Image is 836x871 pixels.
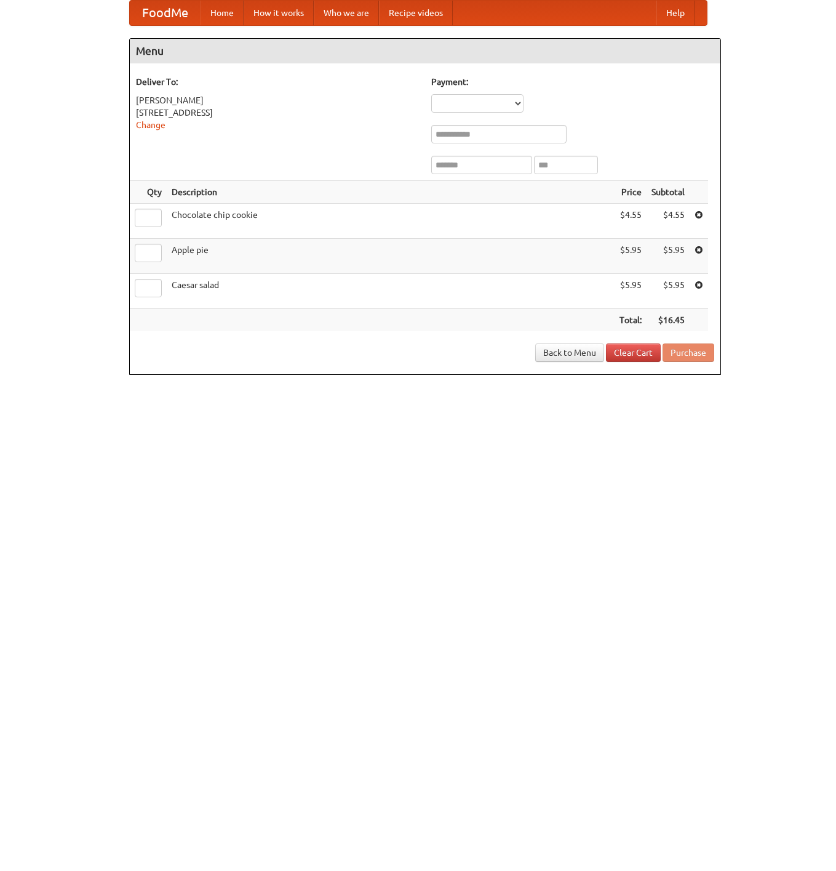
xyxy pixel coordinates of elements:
[201,1,244,25] a: Home
[136,106,419,119] div: [STREET_ADDRESS]
[647,181,690,204] th: Subtotal
[615,309,647,332] th: Total:
[314,1,379,25] a: Who we are
[130,1,201,25] a: FoodMe
[431,76,714,88] h5: Payment:
[615,181,647,204] th: Price
[379,1,453,25] a: Recipe videos
[656,1,695,25] a: Help
[647,204,690,239] td: $4.55
[130,181,167,204] th: Qty
[663,343,714,362] button: Purchase
[136,76,419,88] h5: Deliver To:
[130,39,720,63] h4: Menu
[535,343,604,362] a: Back to Menu
[647,239,690,274] td: $5.95
[647,309,690,332] th: $16.45
[615,239,647,274] td: $5.95
[167,204,615,239] td: Chocolate chip cookie
[136,94,419,106] div: [PERSON_NAME]
[606,343,661,362] a: Clear Cart
[167,239,615,274] td: Apple pie
[244,1,314,25] a: How it works
[615,204,647,239] td: $4.55
[167,274,615,309] td: Caesar salad
[136,120,165,130] a: Change
[615,274,647,309] td: $5.95
[167,181,615,204] th: Description
[647,274,690,309] td: $5.95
